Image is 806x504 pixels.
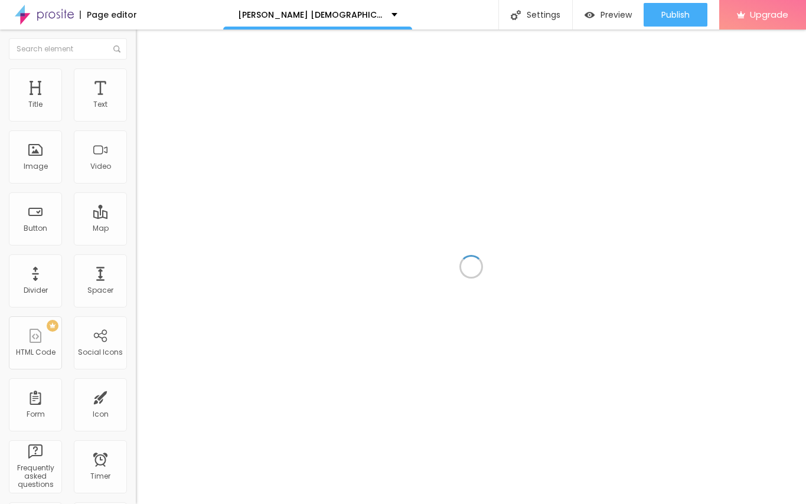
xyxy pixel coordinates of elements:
div: Frequently asked questions [12,464,58,489]
div: Title [28,100,43,109]
button: Publish [644,3,707,27]
div: Map [93,224,109,233]
span: Publish [661,10,690,19]
div: Icon [93,410,109,418]
span: Preview [601,10,632,19]
span: Upgrade [750,9,788,19]
button: Preview [573,3,644,27]
div: Page editor [80,11,137,19]
div: Video [90,162,111,171]
img: view-1.svg [585,10,595,20]
p: [PERSON_NAME] [DEMOGRAPHIC_DATA][MEDICAL_DATA] [238,11,383,19]
div: Form [27,410,45,418]
div: Image [24,162,48,171]
div: Timer [90,472,110,480]
div: Spacer [87,286,113,294]
div: Button [24,224,47,233]
img: Icone [113,45,120,53]
input: Search element [9,38,127,60]
div: Divider [24,286,48,294]
div: Social Icons [78,348,123,356]
div: Text [93,100,107,109]
img: Icone [511,10,521,20]
div: HTML Code [16,348,56,356]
